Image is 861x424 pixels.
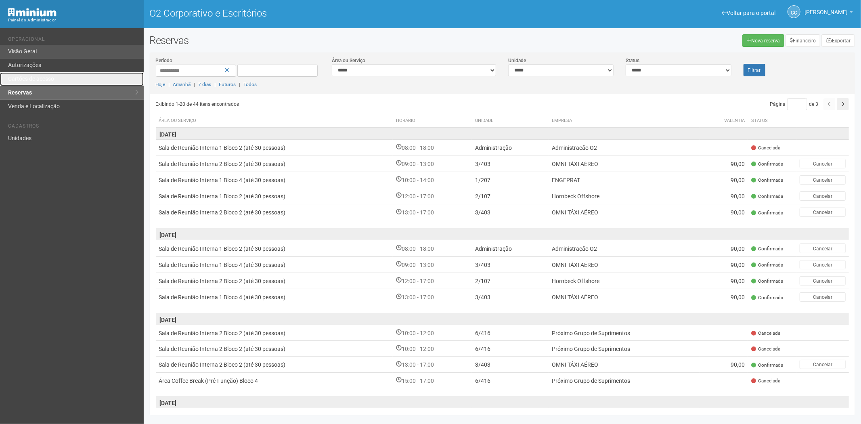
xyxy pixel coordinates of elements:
font: Próximo Grupo de Suprimentos [552,378,631,384]
font: Sala de Reunião Interna 2 Bloco 2 (até 30 pessoas) [159,362,286,368]
font: 1/207 [475,177,490,183]
a: Nova reserva [742,34,784,47]
font: Sala de Reunião Interna 1 Bloco 4 (até 30 pessoas) [159,177,286,183]
font: 09:00 - 13:00 [402,161,434,167]
font: Cancelar [813,193,832,199]
font: Cancelar [813,177,832,183]
font: Horário [396,118,415,123]
font: Administração O2 [552,145,597,151]
button: Cancelar [800,260,846,269]
button: Cancelar [800,191,846,201]
font: 90,00 [731,362,745,368]
font: Filtrar [748,67,761,73]
font: Cancelar [813,161,832,167]
font: Sala de Reunião Interna 2 Bloco 2 (até 30 pessoas) [159,278,286,284]
font: Cancelar [813,210,832,215]
font: Cadastros [8,123,39,129]
font: Cancelar [813,262,832,268]
font: Empresa [552,118,572,123]
font: 15:00 - 17:00 [402,378,434,384]
font: Visão Geral [8,48,37,55]
a: Todos [244,82,257,87]
font: Exibindo 1-20 de 44 itens encontrados [156,101,239,107]
a: [PERSON_NAME] [804,10,853,17]
font: | [215,82,216,87]
font: 12:00 - 17:00 [402,278,434,284]
button: Exportar [821,34,855,47]
font: [PERSON_NAME] [804,9,848,15]
font: Sala de Reunião Interna 1 Bloco 4 (até 30 pessoas) [159,262,286,268]
button: Cancelar [800,292,846,302]
font: Voltar para o portal [727,10,775,16]
font: 90,00 [731,177,745,183]
font: | [194,82,195,87]
font: 13:00 - 17:00 [402,294,434,301]
button: Cancelar [800,175,846,185]
font: Status [626,58,639,63]
font: Sala de Reunião Interna 2 Bloco 2 (até 30 pessoas) [159,330,286,336]
font: | [169,82,170,87]
font: [DATE] [160,400,177,406]
font: Sala de Reunião Interna 1 Bloco 4 (até 30 pessoas) [159,294,286,301]
font: Confirmada [758,295,783,300]
button: Cancelar [800,243,846,253]
font: OMNI TÁXI AÉREO [552,294,599,301]
font: Sala de Reunião Interna 2 Bloco 2 (até 30 pessoas) [159,210,286,216]
font: 3/403 [475,161,490,167]
font: Autorizações [8,62,41,68]
button: Cancelar [800,276,846,285]
font: Sala de Reunião Interna 2 Bloco 2 (até 30 pessoas) [159,346,286,352]
font: 09:00 - 13:00 [402,262,434,268]
button: Cancelar [800,159,846,168]
a: Financeiro [786,34,820,47]
font: Sala de Reunião Interna 1 Bloco 2 (até 30 pessoas) [159,193,286,199]
font: Período [156,58,173,63]
font: Cancelada [758,145,780,151]
font: 90,00 [731,193,745,199]
font: 2/107 [475,278,490,284]
font: Cancelada [758,330,780,336]
font: Financeiro [793,38,816,44]
font: CC [791,10,798,16]
font: de 3 [809,101,818,107]
font: O2 Corporativo e Escritórios [150,8,267,19]
font: Cancelar [813,362,832,367]
font: 3/403 [475,210,490,216]
a: Amanhã [173,82,191,87]
font: Confirmada [758,362,783,368]
font: [DATE] [160,317,177,323]
font: ENGEPRAT [552,177,580,183]
img: Mínimo [8,8,57,17]
font: Operacional [8,36,45,42]
font: OMNI TÁXI AÉREO [552,210,599,216]
font: [DATE] [160,232,177,238]
font: Cancelar [813,246,832,252]
font: 13:00 - 17:00 [402,210,434,216]
font: 6/416 [475,330,490,336]
font: 2/107 [475,193,490,199]
font: 90,00 [731,210,745,216]
font: [DATE] [160,131,177,138]
font: Reservas [8,89,32,96]
font: Confirmada [758,193,783,199]
font: Reservas [150,34,189,46]
font: Próximo Grupo de Suprimentos [552,346,631,352]
font: OMNI TÁXI AÉREO [552,262,599,268]
a: CC [788,5,800,18]
font: Hornbeck Offshore [552,193,600,199]
font: 90,00 [731,246,745,252]
font: Administração O2 [552,246,597,252]
font: Cancelada [758,346,780,352]
button: Filtrar [744,64,765,76]
font: 13:00 - 17:00 [402,362,434,368]
font: OMNI TÁXI AÉREO [552,161,599,167]
font: Confirmada [758,177,783,183]
font: Painel do Administrador [8,18,56,22]
font: Valentia [724,118,745,123]
font: Página [770,101,786,107]
a: Futuros [219,82,236,87]
font: Cancelada [758,378,780,384]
